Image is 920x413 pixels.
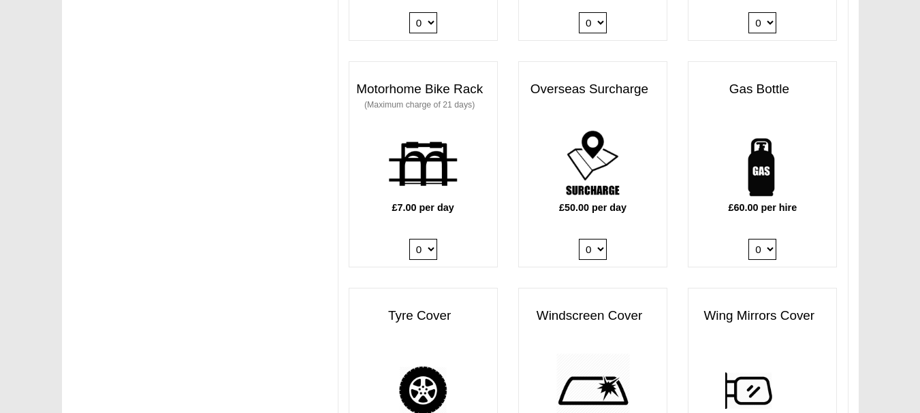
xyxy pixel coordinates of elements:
b: £50.00 per day [559,202,626,213]
img: bike-rack.png [386,127,460,201]
h3: Motorhome Bike Rack [349,76,497,118]
h3: Tyre Cover [349,302,497,330]
h3: Overseas Surcharge [519,76,667,103]
img: gas-bottle.png [725,127,799,201]
img: surcharge.png [556,127,630,201]
h3: Gas Bottle [688,76,836,103]
b: £60.00 per hire [728,202,797,213]
h3: Wing Mirrors Cover [688,302,836,330]
h3: Windscreen Cover [519,302,667,330]
small: (Maximum charge of 21 days) [364,100,475,110]
b: £7.00 per day [392,202,454,213]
